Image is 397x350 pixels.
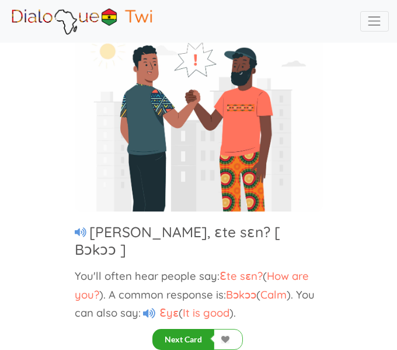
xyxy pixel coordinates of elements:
[183,306,229,320] span: It is good
[8,6,155,36] img: Select Course Page
[152,329,243,350] div: Next Card
[75,267,323,322] p: You'll often hear people say: ( ). A common response is: ( ). You can also say: ( ).
[260,287,287,302] span: Calm
[220,269,263,283] span: Ɛte sɛn?
[360,11,389,32] button: Toggle navigation
[75,269,309,301] span: How are you?
[75,223,280,258] h3: [PERSON_NAME], ɛte sɛn? [ Bɔkɔɔ ]
[156,306,179,320] span: Ɛyɛ
[75,31,323,212] img: handshake-swag-textile.jpg
[226,287,256,302] span: Bɔkɔɔ
[152,329,214,350] button: Next Card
